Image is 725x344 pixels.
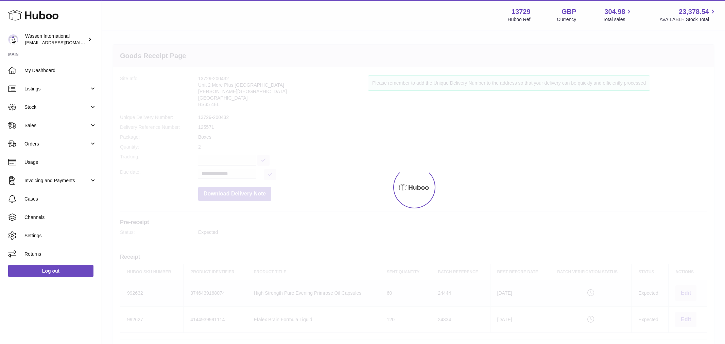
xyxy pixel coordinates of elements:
span: Listings [24,86,89,92]
span: Cases [24,196,97,202]
span: 304.98 [604,7,625,16]
div: Huboo Ref [508,16,531,23]
strong: GBP [562,7,576,16]
span: 23,378.54 [679,7,709,16]
span: [EMAIL_ADDRESS][DOMAIN_NAME] [25,40,100,45]
span: My Dashboard [24,67,97,74]
div: Currency [557,16,576,23]
span: Channels [24,214,97,221]
span: Total sales [603,16,633,23]
div: Wassen International [25,33,86,46]
a: 304.98 Total sales [603,7,633,23]
span: Settings [24,233,97,239]
span: Sales [24,122,89,129]
span: Stock [24,104,89,110]
span: Returns [24,251,97,257]
a: Log out [8,265,93,277]
a: 23,378.54 AVAILABLE Stock Total [659,7,717,23]
strong: 13729 [512,7,531,16]
span: AVAILABLE Stock Total [659,16,717,23]
span: Invoicing and Payments [24,177,89,184]
span: Usage [24,159,97,166]
img: internalAdmin-13729@internal.huboo.com [8,34,18,45]
span: Orders [24,141,89,147]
